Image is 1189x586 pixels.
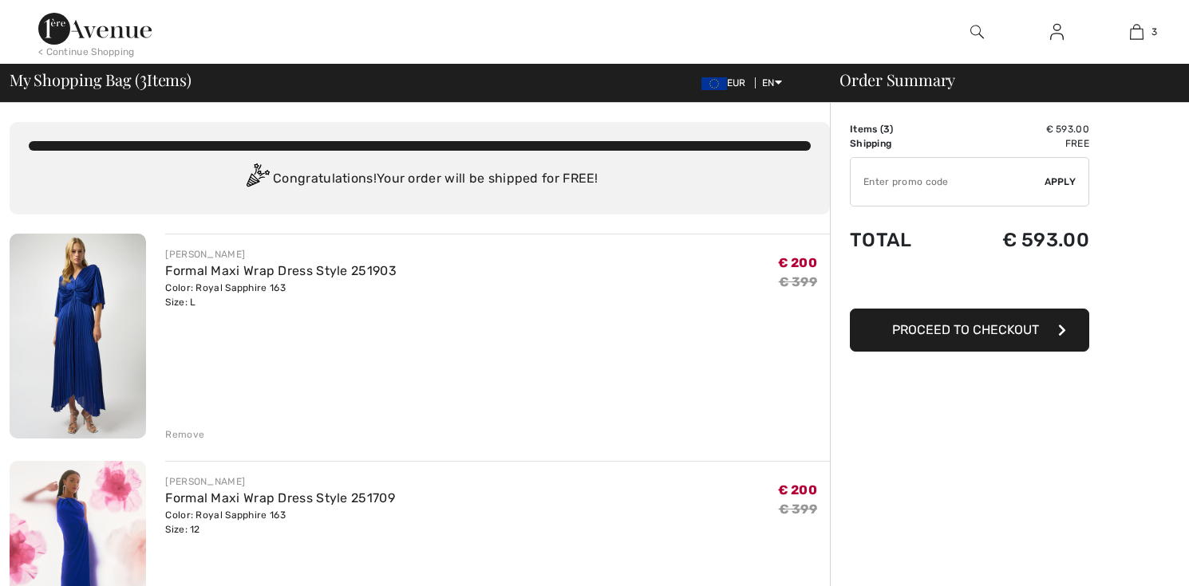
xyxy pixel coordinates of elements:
[778,255,818,270] span: € 200
[892,322,1039,337] span: Proceed to Checkout
[949,122,1089,136] td: € 593.00
[165,508,395,537] div: Color: Royal Sapphire 163 Size: 12
[850,309,1089,352] button: Proceed to Checkout
[165,474,395,489] div: [PERSON_NAME]
[762,77,782,88] span: EN
[1050,22,1064,41] img: My Info
[165,263,397,278] a: Formal Maxi Wrap Dress Style 251903
[165,247,397,262] div: [PERSON_NAME]
[140,68,147,88] span: 3
[29,163,811,195] div: Congratulations! Your order will be shipped for FREE!
[970,22,984,41] img: search the website
[850,122,949,136] td: Items ( )
[778,482,818,498] span: € 200
[10,72,192,88] span: My Shopping Bag ( Items)
[165,281,397,309] div: Color: Royal Sapphire 163 Size: L
[850,213,949,267] td: Total
[10,234,146,439] img: Formal Maxi Wrap Dress Style 251903
[1045,175,1076,189] span: Apply
[779,501,818,517] s: € 399
[701,77,753,88] span: EUR
[850,136,949,151] td: Shipping
[1151,25,1157,39] span: 3
[820,72,1179,88] div: Order Summary
[701,77,727,90] img: Euro
[851,158,1045,206] input: Promo code
[165,490,395,505] a: Formal Maxi Wrap Dress Style 251709
[1037,22,1076,42] a: Sign In
[165,427,204,442] div: Remove
[949,136,1089,151] td: Free
[241,163,273,195] img: Congratulation2.svg
[38,13,152,45] img: 1ère Avenue
[949,213,1089,267] td: € 593.00
[779,274,818,289] s: € 399
[850,267,1089,303] iframe: PayPal
[1130,22,1144,41] img: My Bag
[1097,22,1175,41] a: 3
[38,45,135,59] div: < Continue Shopping
[883,124,890,135] span: 3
